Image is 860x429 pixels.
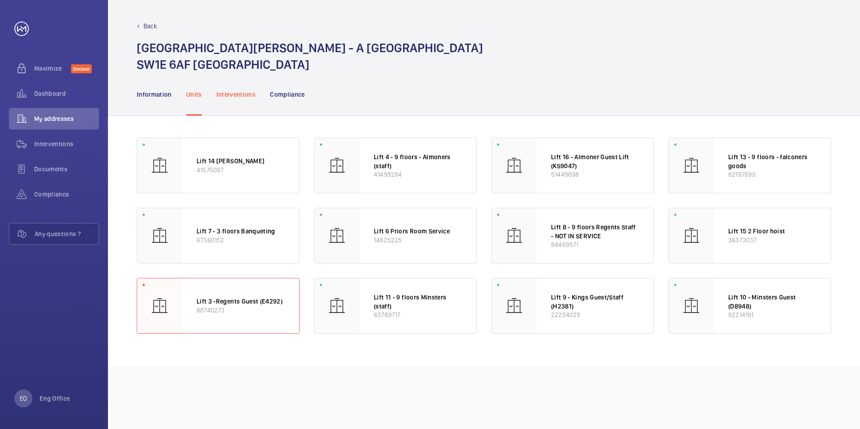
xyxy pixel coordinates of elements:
[374,227,462,236] p: Lift 6 Priors Room Service
[505,227,523,245] img: elevator.svg
[137,90,172,99] p: Information
[505,156,523,174] img: elevator.svg
[551,310,639,319] p: 22254029
[374,293,462,310] p: Lift 11 - 9 floors Minsters (staff)
[551,293,639,310] p: Lift 9 - Kings Guest/Staff (H2381)
[151,297,169,315] img: elevator.svg
[197,165,285,174] p: 41575097
[197,297,285,306] p: Lift 3 -Regents Guest (E4292)
[551,152,639,170] p: Lift 16 - Almoner Guest Lift (KS9047)
[40,394,70,403] p: Eng Office
[328,156,346,174] img: elevator.svg
[728,170,816,179] p: 82197699
[682,227,700,245] img: elevator.svg
[374,152,462,170] p: Lift 4 - 9 floors - Almoners (staff)
[20,394,27,403] p: EO
[374,310,462,319] p: 63769717
[186,90,202,99] p: Units
[34,190,99,199] span: Compliance
[137,40,483,73] h1: [GEOGRAPHIC_DATA][PERSON_NAME] - A [GEOGRAPHIC_DATA] SW1E 6AF [GEOGRAPHIC_DATA]
[270,90,305,99] p: Compliance
[34,89,99,98] span: Dashboard
[328,227,346,245] img: elevator.svg
[35,229,99,238] span: Any questions ?
[71,64,92,73] span: Discover
[34,114,99,123] span: My addresses
[551,240,639,249] p: 84469571
[374,236,462,245] p: 14825225
[728,227,816,236] p: Lift 15 2 Floor hoist
[151,156,169,174] img: elevator.svg
[728,236,816,245] p: 36373037
[551,170,639,179] p: 51449698
[551,223,639,240] p: Lift 8 - 9 floors Regents Staff - NOT IN SERVICE
[197,227,285,236] p: Lift 7 - 3 floors Banqueting
[682,297,700,315] img: elevator.svg
[197,156,285,165] p: Lift 14 [PERSON_NAME]
[197,306,285,315] p: 88740273
[34,165,99,174] span: Documents
[728,293,816,310] p: Lift 10 - Minsters Guest (D8948)
[682,156,700,174] img: elevator.svg
[374,170,462,179] p: 41499284
[216,90,256,99] p: Interventions
[728,310,816,319] p: 92214191
[34,139,99,148] span: Interventions
[505,297,523,315] img: elevator.svg
[143,22,157,31] p: Back
[151,227,169,245] img: elevator.svg
[728,152,816,170] p: Lift 13 - 9 floors - falconers goods
[328,297,346,315] img: elevator.svg
[197,236,285,245] p: 67360152
[34,64,71,73] span: Maximize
